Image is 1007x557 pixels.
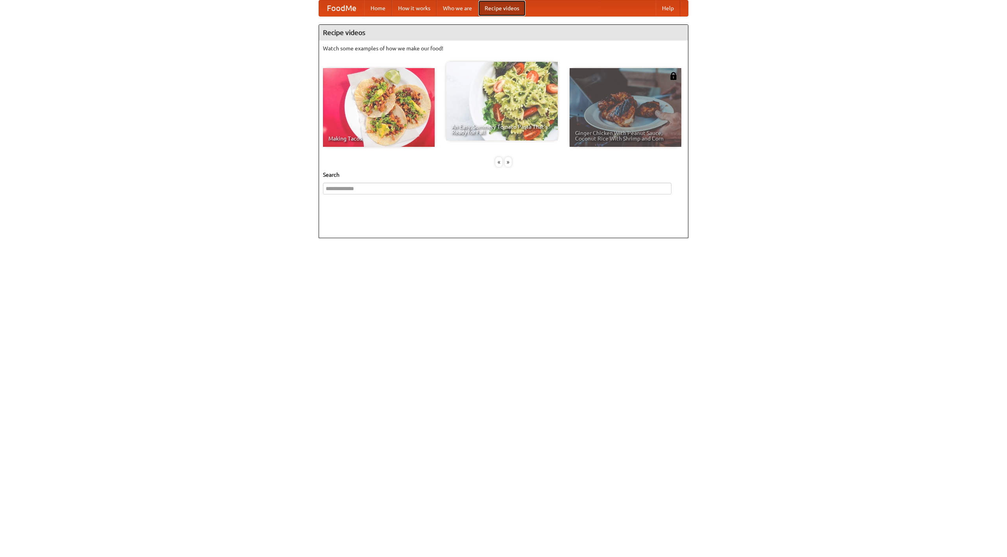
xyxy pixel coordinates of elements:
a: FoodMe [319,0,364,16]
h4: Recipe videos [319,25,688,41]
a: Help [656,0,680,16]
span: Making Tacos [328,136,429,141]
a: Recipe videos [478,0,526,16]
div: « [495,157,502,167]
a: An Easy, Summery Tomato Pasta That's Ready for Fall [446,62,558,141]
a: Making Tacos [323,68,435,147]
p: Watch some examples of how we make our food! [323,44,684,52]
span: An Easy, Summery Tomato Pasta That's Ready for Fall [452,124,552,135]
a: Who we are [437,0,478,16]
div: » [505,157,512,167]
a: How it works [392,0,437,16]
a: Home [364,0,392,16]
h5: Search [323,171,684,179]
img: 483408.png [669,72,677,80]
